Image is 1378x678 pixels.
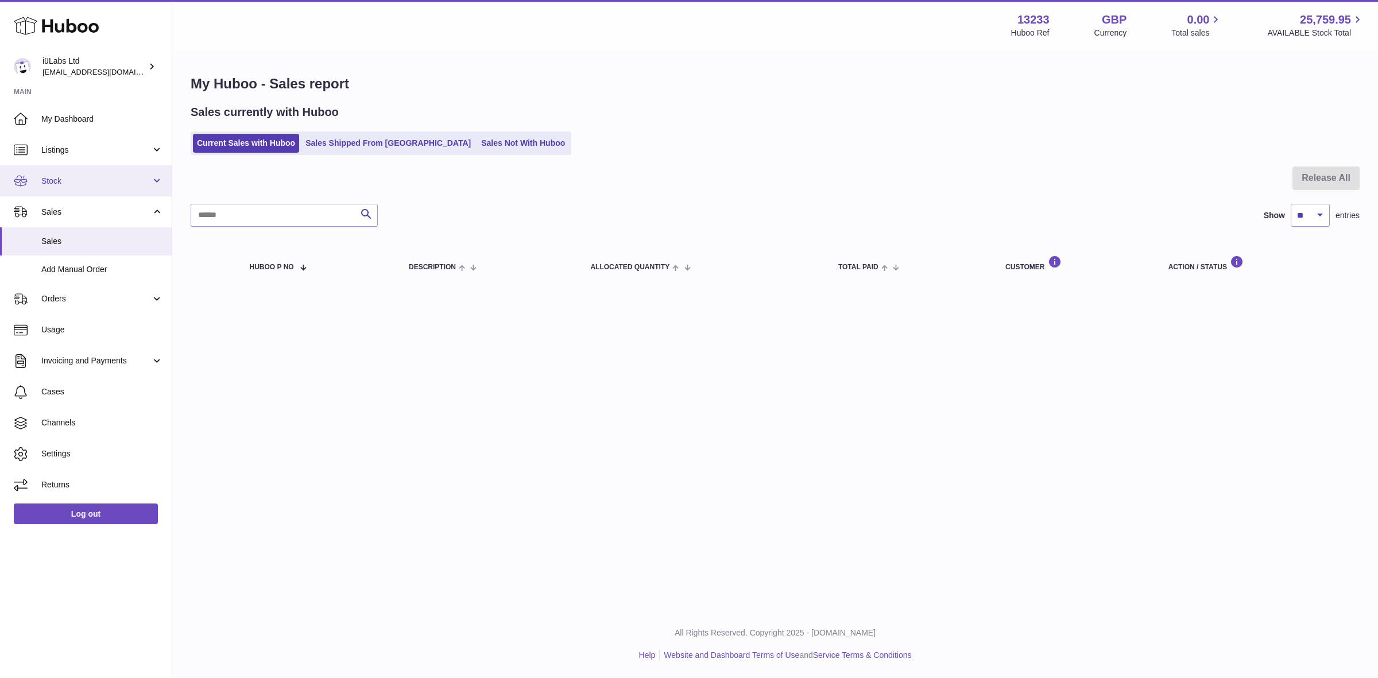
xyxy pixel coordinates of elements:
[1171,12,1222,38] a: 0.00 Total sales
[1264,210,1285,221] label: Show
[14,58,31,75] img: info@iulabs.co
[41,264,163,275] span: Add Manual Order
[41,355,151,366] span: Invoicing and Payments
[409,264,456,271] span: Description
[1168,255,1348,271] div: Action / Status
[1267,12,1364,38] a: 25,759.95 AVAILABLE Stock Total
[1011,28,1050,38] div: Huboo Ref
[41,324,163,335] span: Usage
[590,264,669,271] span: ALLOCATED Quantity
[41,386,163,397] span: Cases
[41,417,163,428] span: Channels
[41,293,151,304] span: Orders
[1336,210,1360,221] span: entries
[191,104,339,120] h2: Sales currently with Huboo
[838,264,878,271] span: Total paid
[250,264,294,271] span: Huboo P no
[14,503,158,524] a: Log out
[191,75,1360,93] h1: My Huboo - Sales report
[664,650,799,660] a: Website and Dashboard Terms of Use
[41,236,163,247] span: Sales
[1017,12,1050,28] strong: 13233
[301,134,475,153] a: Sales Shipped From [GEOGRAPHIC_DATA]
[1005,255,1145,271] div: Customer
[41,479,163,490] span: Returns
[1267,28,1364,38] span: AVAILABLE Stock Total
[660,650,911,661] li: and
[1094,28,1127,38] div: Currency
[1102,12,1127,28] strong: GBP
[1171,28,1222,38] span: Total sales
[41,207,151,218] span: Sales
[193,134,299,153] a: Current Sales with Huboo
[813,650,912,660] a: Service Terms & Conditions
[1300,12,1351,28] span: 25,759.95
[477,134,569,153] a: Sales Not With Huboo
[181,627,1369,638] p: All Rights Reserved. Copyright 2025 - [DOMAIN_NAME]
[42,67,169,76] span: [EMAIL_ADDRESS][DOMAIN_NAME]
[41,114,163,125] span: My Dashboard
[41,176,151,187] span: Stock
[41,145,151,156] span: Listings
[1187,12,1210,28] span: 0.00
[41,448,163,459] span: Settings
[42,56,146,78] div: iüLabs Ltd
[639,650,656,660] a: Help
